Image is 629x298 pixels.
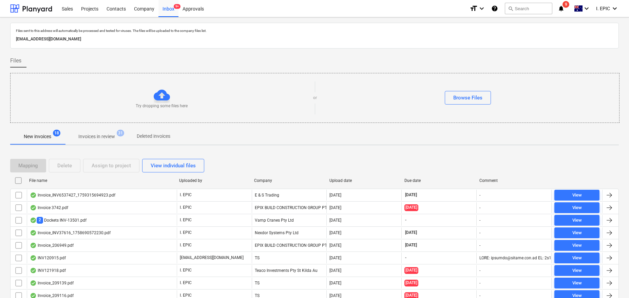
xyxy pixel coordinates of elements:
div: [DATE] [329,293,341,298]
div: Browse Files [453,93,482,102]
button: View [554,215,599,226]
div: Nexdor Systems Pty Ltd [252,227,327,238]
span: Files [10,57,21,65]
div: OCR finished [30,243,37,248]
button: Browse Files [445,91,491,105]
div: - [479,205,480,210]
span: - [404,255,407,261]
p: or [313,95,317,101]
span: [DATE] [404,280,418,286]
p: I. EPIC [180,205,192,210]
div: View [572,229,582,237]
div: - [479,293,480,298]
div: E & S Trading [252,190,327,201]
div: View [572,217,582,224]
div: OCR finished [30,192,37,198]
span: [DATE] [404,204,418,211]
div: OCR finished [30,280,37,286]
div: View individual files [151,161,196,170]
button: View [554,227,599,238]
p: Invoices in review [78,133,115,140]
p: New invoices [24,133,51,140]
span: 2 [37,217,43,223]
div: [DATE] [329,193,341,198]
i: Knowledge base [491,4,498,13]
p: I. EPIC [180,267,192,273]
span: 18 [53,130,60,136]
p: Try dropping some files here [136,103,188,109]
div: - [479,218,480,223]
span: [DATE] [404,192,418,198]
div: Invoice_209139.pdf [30,280,74,286]
button: View [554,202,599,213]
span: I. EPIC [596,6,610,11]
div: Dockets INV-13501.pdf [30,217,87,223]
i: keyboard_arrow_down [478,4,486,13]
div: View [572,254,582,262]
div: EPIX BUILD CONSTRUCTION GROUP PTY LTD [252,202,327,213]
div: OCR finished [30,230,37,236]
div: - [479,281,480,285]
span: [DATE] [404,230,418,236]
span: 9 [563,1,569,8]
div: OCR finished [30,255,37,261]
button: Search [505,3,552,14]
div: - [479,268,480,273]
div: [DATE] [329,205,341,210]
p: I. EPIC [180,230,192,236]
button: View [554,265,599,276]
div: Invoice 3742.pdf [30,205,68,210]
div: Invoice_206949.pdf [30,243,74,248]
div: Invoice_INV37616_1758690572230.pdf [30,230,111,236]
div: EPIX BUILD CONSTRUCTION GROUP PTY LTD [252,240,327,251]
div: [DATE] [329,218,341,223]
span: 31 [117,130,124,136]
div: Upload date [329,178,399,183]
button: View [554,240,599,251]
button: View [554,190,599,201]
div: [DATE] [329,281,341,285]
button: View individual files [142,159,204,172]
div: [DATE] [329,268,341,273]
div: Try dropping some files hereorBrowse Files [10,73,620,123]
div: INV120915.pdf [30,255,66,261]
i: keyboard_arrow_down [611,4,619,13]
div: Teaco Investments Pty St Kilda Au [252,265,327,276]
p: Files sent to this address will automatically be processed and tested for viruses. The files will... [16,29,613,33]
button: View [554,253,599,263]
span: search [508,6,513,11]
button: View [554,278,599,288]
p: [EMAIL_ADDRESS][DOMAIN_NAME] [16,36,613,43]
div: - [479,230,480,235]
span: - [404,217,407,223]
div: [DATE] [329,256,341,260]
div: View [572,204,582,212]
p: I. EPIC [180,242,192,248]
div: Vamp Cranes Pty Ltd [252,215,327,226]
span: [DATE] [404,267,418,274]
i: format_size [470,4,478,13]
div: [DATE] [329,243,341,248]
p: [EMAIL_ADDRESS][DOMAIN_NAME] [180,255,244,261]
div: - [479,243,480,248]
span: [DATE] [404,242,418,248]
div: Due date [404,178,474,183]
div: Company [254,178,324,183]
p: I. EPIC [180,192,192,198]
div: Invoice_INV6537427_1759315694923.pdf [30,192,115,198]
div: OCR finished [30,218,37,223]
div: - [479,193,480,198]
div: TS [252,253,327,263]
div: View [572,191,582,199]
i: notifications [558,4,565,13]
div: Comment [479,178,549,183]
div: TS [252,278,327,288]
div: Uploaded by [179,178,249,183]
i: keyboard_arrow_down [583,4,591,13]
p: I. EPIC [180,280,192,286]
div: File name [29,178,174,183]
div: View [572,267,582,275]
div: View [572,242,582,249]
div: [DATE] [329,230,341,235]
p: Deleted invoices [137,133,170,140]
